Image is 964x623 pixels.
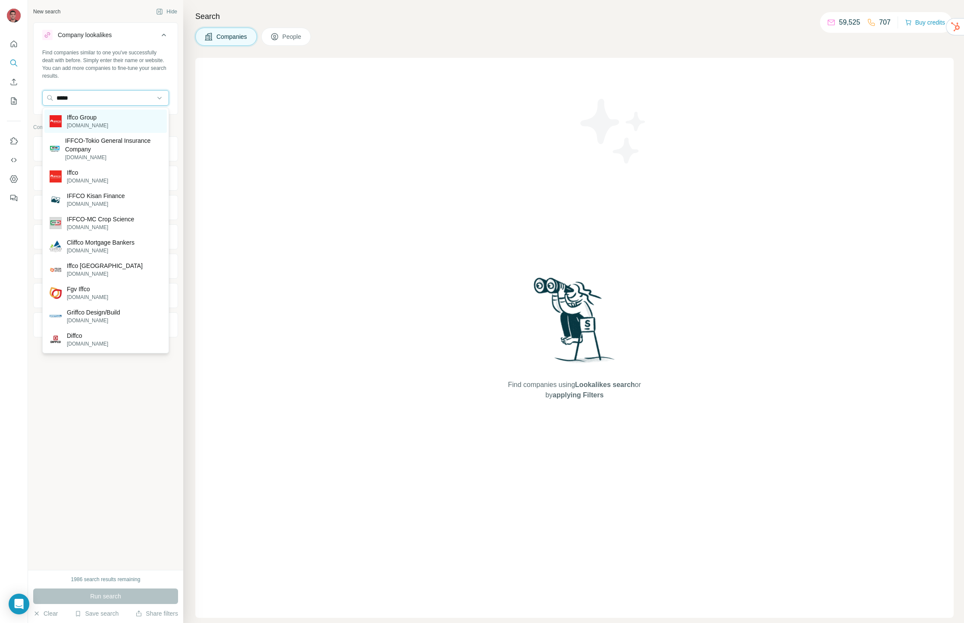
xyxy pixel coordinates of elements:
img: IFFCO Kisan Finance [50,194,62,206]
img: Iffco Turkey [50,264,62,276]
p: Griffco Design/Build [67,308,120,317]
button: Use Surfe on LinkedIn [7,133,21,149]
p: [DOMAIN_NAME] [67,247,135,255]
span: applying Filters [553,391,604,399]
span: Lookalikes search [575,381,635,388]
img: Surfe Illustration - Stars [575,92,652,170]
img: IFFCO-Tokio General Insurance Company [50,144,60,154]
p: IFFCO Kisan Finance [67,192,125,200]
p: Company information [33,123,178,131]
span: Companies [216,32,248,41]
img: Avatar [7,9,21,22]
span: Find companies using or by [505,380,643,400]
button: Buy credits [905,16,945,28]
span: People [282,32,302,41]
button: Search [7,55,21,71]
p: IFFCO-Tokio General Insurance Company [65,136,162,154]
div: Find companies similar to one you've successfully dealt with before. Simply enter their name or w... [42,49,169,80]
div: New search [33,8,60,16]
p: [DOMAIN_NAME] [67,340,108,348]
p: Diffco [67,331,108,340]
p: [DOMAIN_NAME] [65,154,162,161]
button: Hide [150,5,183,18]
p: [DOMAIN_NAME] [67,293,108,301]
button: Use Surfe API [7,152,21,168]
img: IFFCO-MC Crop Science [50,217,62,229]
p: Iffco [67,168,108,177]
img: Surfe Illustration - Woman searching with binoculars [530,275,620,371]
img: Fgv Iffco [50,287,62,299]
button: Quick start [7,36,21,52]
button: Enrich CSV [7,74,21,90]
p: [DOMAIN_NAME] [67,223,134,231]
p: Cliffco Mortgage Bankers [67,238,135,247]
p: [DOMAIN_NAME] [67,200,125,208]
p: [DOMAIN_NAME] [67,317,120,324]
button: Company [34,138,178,159]
p: [DOMAIN_NAME] [67,177,108,185]
p: Fgv Iffco [67,285,108,293]
img: Diffco [50,334,62,346]
p: Iffco [GEOGRAPHIC_DATA] [67,261,143,270]
div: Open Intercom Messenger [9,594,29,614]
button: Industry [34,168,178,189]
p: [DOMAIN_NAME] [67,122,108,129]
img: Iffco Group [50,115,62,127]
button: Company lookalikes [34,25,178,49]
button: Clear [33,609,58,618]
p: 707 [879,17,891,28]
h4: Search [195,10,954,22]
img: Griffco Design/Build [50,310,62,322]
button: Save search [75,609,119,618]
button: HQ location [34,197,178,218]
p: Iffco Group [67,113,108,122]
button: Feedback [7,190,21,206]
button: My lists [7,93,21,109]
button: Annual revenue ($) [34,227,178,247]
div: Company lookalikes [58,31,112,39]
p: [DOMAIN_NAME] [67,270,143,278]
img: Iffco [50,170,62,182]
button: Employees (size) [34,256,178,277]
button: Dashboard [7,171,21,187]
button: Keywords [34,315,178,335]
p: 59,525 [839,17,860,28]
img: Cliffco Mortgage Bankers [50,240,62,252]
p: IFFCO-MC Crop Science [67,215,134,223]
div: 1986 search results remaining [71,576,141,583]
button: Share filters [135,609,178,618]
button: Technologies [34,285,178,306]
